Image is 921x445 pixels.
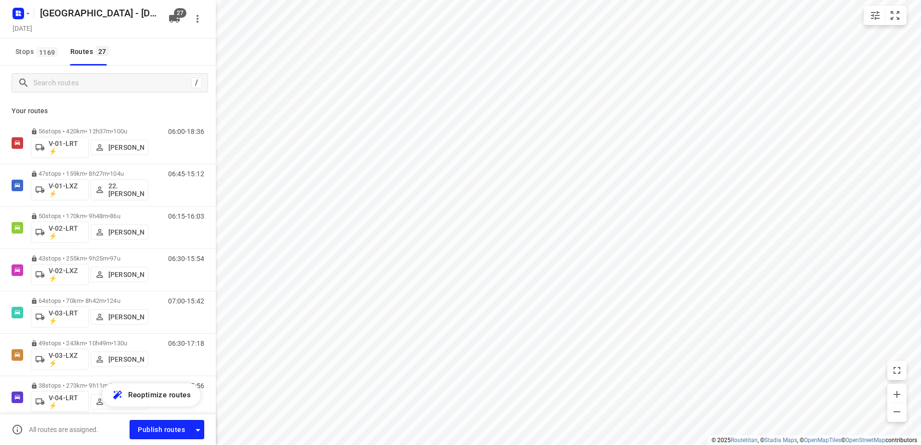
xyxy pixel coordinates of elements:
p: 06:45-15:12 [168,170,204,178]
p: 49 stops • 243km • 10h49m [31,340,148,347]
p: V-04-LRT ⚡ [49,394,84,409]
p: 07:00-15:42 [168,297,204,305]
span: • [111,128,113,135]
p: 38 stops • 273km • 9h11m [31,382,148,389]
button: More [188,9,207,28]
span: Publish routes [138,424,185,436]
p: Your routes [12,106,204,116]
span: Stops [15,46,61,58]
span: 27 [96,46,109,56]
span: • [105,297,106,304]
p: 06:45-15:56 [168,382,204,390]
button: V-03-LXZ ⚡ [31,349,89,370]
span: 27 [174,8,186,18]
button: Publish routes [130,420,192,439]
span: 96u [110,382,120,389]
button: V-01-LRT ⚡ [31,137,89,158]
span: Reoptimize routes [128,389,191,401]
p: 06:00-18:36 [168,128,204,135]
p: [PERSON_NAME] [108,271,144,278]
p: 43 stops • 255km • 9h25m [31,255,148,262]
div: small contained button group [864,6,907,25]
button: [PERSON_NAME] [91,224,148,240]
p: 56 stops • 420km • 12h37m [31,128,148,135]
p: 64 stops • 70km • 8h42m [31,297,148,304]
button: [PERSON_NAME] [91,140,148,155]
p: 06:30-15:54 [168,255,204,262]
button: [PERSON_NAME] [91,309,148,325]
button: 27 [165,9,184,28]
a: Routetitan [731,437,758,444]
span: • [108,170,110,177]
a: OpenMapTiles [804,437,841,444]
button: V-03-LRT ⚡ [31,306,89,327]
span: 86u [110,212,120,220]
div: Driver app settings [192,423,204,435]
span: • [108,212,110,220]
p: [PERSON_NAME] [108,355,144,363]
button: Reoptimize routes [102,383,200,406]
p: 06:30-17:18 [168,340,204,347]
p: 47 stops • 159km • 8h27m [31,170,148,177]
h5: Project date [9,23,36,34]
span: 97u [110,255,120,262]
p: [PERSON_NAME] [108,144,144,151]
p: V-01-LXZ ⚡ [49,182,84,197]
p: V-02-LXZ ⚡ [49,267,84,282]
h5: Rename [36,5,161,21]
p: V-03-LRT ⚡ [49,309,84,325]
p: 06:15-16:03 [168,212,204,220]
span: 130u [113,340,127,347]
button: [PERSON_NAME] [91,394,148,409]
p: 50 stops • 170km • 9h48m [31,212,148,220]
input: Search routes [33,76,191,91]
button: V-04-LRT ⚡ [31,391,89,412]
li: © 2025 , © , © © contributors [711,437,917,444]
p: V-02-LRT ⚡ [49,224,84,240]
button: V-02-LRT ⚡ [31,222,89,243]
button: Map settings [866,6,885,25]
div: Routes [70,46,112,58]
button: [PERSON_NAME] [91,352,148,367]
p: 22. [PERSON_NAME] [108,182,144,197]
button: V-01-LXZ ⚡ [31,179,89,200]
p: [PERSON_NAME] [108,228,144,236]
span: 124u [106,297,120,304]
button: Fit zoom [885,6,905,25]
a: OpenStreetMap [845,437,885,444]
span: • [111,340,113,347]
button: 22. [PERSON_NAME] [91,179,148,200]
span: • [108,382,110,389]
button: [PERSON_NAME] [91,267,148,282]
p: V-01-LRT ⚡ [49,140,84,155]
span: • [108,255,110,262]
a: Stadia Maps [764,437,797,444]
p: [PERSON_NAME] [108,313,144,321]
span: 1169 [37,47,58,57]
button: V-02-LXZ ⚡ [31,264,89,285]
div: / [191,78,202,88]
span: 104u [110,170,124,177]
span: 100u [113,128,127,135]
p: V-03-LXZ ⚡ [49,352,84,367]
p: All routes are assigned. [29,426,98,433]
